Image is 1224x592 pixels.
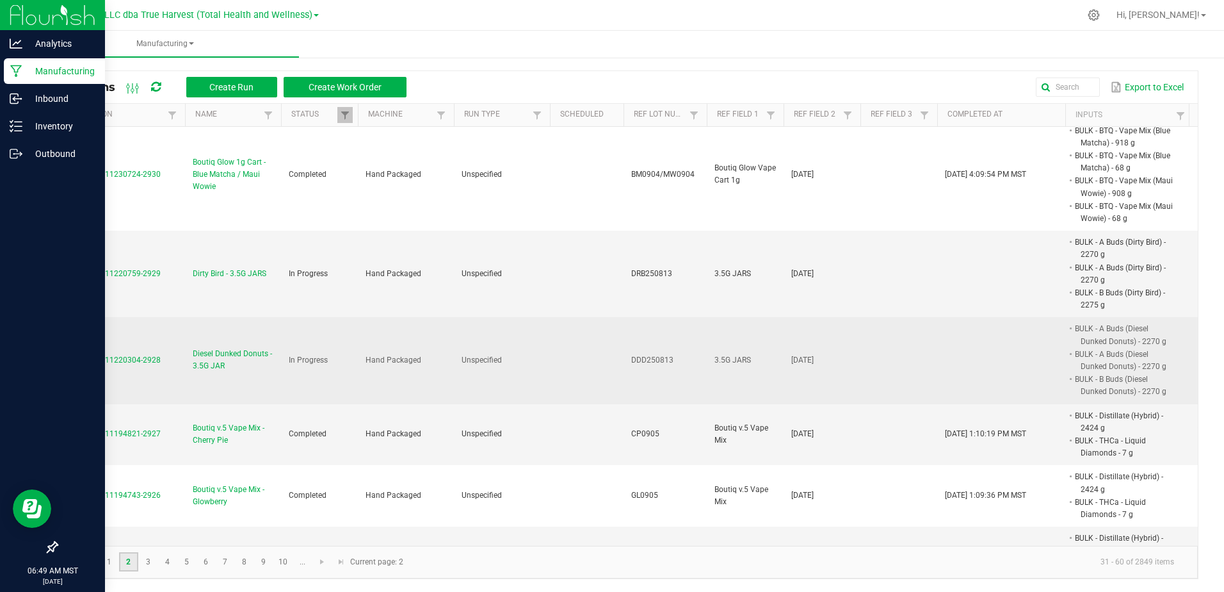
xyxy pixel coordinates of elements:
[274,552,293,571] a: Page 10
[284,77,407,97] button: Create Work Order
[631,170,695,179] span: BM0904/MW0904
[368,110,433,120] a: MachineSortable
[261,107,276,123] a: Filter
[289,170,326,179] span: Completed
[22,119,99,134] p: Inventory
[65,356,161,365] span: MP-20250911220304-2928
[186,77,277,97] button: Create Run
[6,565,99,577] p: 06:49 AM MST
[462,170,502,179] span: Unspecified
[289,356,328,365] span: In Progress
[717,110,762,120] a: Ref Field 1Sortable
[714,163,776,185] span: Boutiq Glow Vape Cart 1g
[193,156,273,193] span: Boutiq Glow 1g Cart - Blue Matcha / Maui Wowie
[791,356,814,365] span: [DATE]
[139,552,157,571] a: Page 3
[529,107,545,123] a: Filter
[1065,104,1193,127] th: Inputs
[791,491,814,500] span: [DATE]
[1036,78,1100,97] input: Search
[631,429,659,438] span: CP0905
[289,429,326,438] span: Completed
[462,269,502,278] span: Unspecified
[1073,348,1174,373] li: BULK - A Buds (Diesel Dunked Donuts) - 2270 g
[714,269,751,278] span: 3.5G JARS
[10,37,22,50] inline-svg: Analytics
[411,552,1184,573] kendo-pager-info: 31 - 60 of 2849 items
[791,170,814,179] span: [DATE]
[1086,9,1102,21] div: Manage settings
[1073,236,1174,261] li: BULK - A Buds (Dirty Bird) - 2270 g
[945,429,1026,438] span: [DATE] 1:10:19 PM MST
[254,552,273,571] a: Page 9
[714,485,768,506] span: Boutiq v.5 Vape Mix
[22,63,99,79] p: Manufacturing
[336,557,346,567] span: Go to the last page
[65,491,161,500] span: MP-20250911194743-2926
[366,269,421,278] span: Hand Packaged
[1073,373,1174,398] li: BULK - B Buds (Diesel Dunked Donuts) - 2270 g
[840,107,855,123] a: Filter
[945,491,1026,500] span: [DATE] 1:09:36 PM MST
[462,491,502,500] span: Unspecified
[686,107,702,123] a: Filter
[209,82,254,92] span: Create Run
[289,269,328,278] span: In Progress
[1073,149,1174,174] li: BULK - BTQ - Vape Mix (Blue Matcha) - 68 g
[313,552,332,571] a: Go to the next page
[193,348,273,372] span: Diesel Dunked Donuts - 3.5G JAR
[37,10,312,21] span: DXR FINANCE 4 LLC dba True Harvest (Total Health and Wellness)
[1073,496,1174,521] li: BULK - THCa - Liquid Diamonds - 7 g
[65,269,161,278] span: MP-20250911220759-2929
[791,269,814,278] span: [DATE]
[1073,174,1174,199] li: BULK - BTQ - Vape Mix (Maui Wowie) - 908 g
[714,356,751,365] span: 3.5G JARS
[119,552,138,571] a: Page 2
[366,170,421,179] span: Hand Packaged
[1073,261,1174,286] li: BULK - A Buds (Dirty Bird) - 2270 g
[195,110,260,120] a: NameSortable
[293,552,312,571] a: Page 11
[193,545,273,569] span: Boutiq v.5 Vape Mix - Grape Soda
[57,546,1198,579] kendo-pager: Current page: 2
[22,36,99,51] p: Analytics
[193,268,266,280] span: Dirty Bird - 3.5G JARS
[631,269,672,278] span: DRB250813
[10,65,22,78] inline-svg: Manufacturing
[1073,470,1174,495] li: BULK - Distillate (Hybrid) - 2424 g
[631,491,658,500] span: GL0905
[634,110,686,120] a: Ref Lot NumberSortable
[947,110,1060,120] a: Completed AtSortable
[216,552,234,571] a: Page 7
[794,110,839,120] a: Ref Field 2Sortable
[67,76,416,98] div: All Runs
[433,107,449,123] a: Filter
[65,429,161,438] span: MP-20250911194821-2927
[309,82,382,92] span: Create Work Order
[22,146,99,161] p: Outbound
[235,552,254,571] a: Page 8
[366,356,421,365] span: Hand Packaged
[291,110,337,120] a: StatusSortable
[1073,286,1174,311] li: BULK - B Buds (Dirty Bird) - 2275 g
[945,170,1026,179] span: [DATE] 4:09:54 PM MST
[917,107,932,123] a: Filter
[193,422,273,447] span: Boutiq v.5 Vape Mix - Cherry Pie
[560,110,618,120] a: ScheduledSortable
[714,423,768,445] span: Boutiq v.5 Vape Mix
[1173,108,1188,124] a: Filter
[791,429,814,438] span: [DATE]
[31,31,299,58] a: Manufacturing
[1073,532,1174,557] li: BULK - Distillate (Hybrid) - 2424 g
[1073,322,1174,347] li: BULK - A Buds (Diesel Dunked Donuts) - 2270 g
[332,552,350,571] a: Go to the last page
[67,110,164,120] a: ExtractionSortable
[31,38,299,49] span: Manufacturing
[13,489,51,528] iframe: Resource center
[366,429,421,438] span: Hand Packaged
[366,491,421,500] span: Hand Packaged
[22,91,99,106] p: Inbound
[10,147,22,160] inline-svg: Outbound
[165,107,180,123] a: Filter
[631,356,673,365] span: DDD250813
